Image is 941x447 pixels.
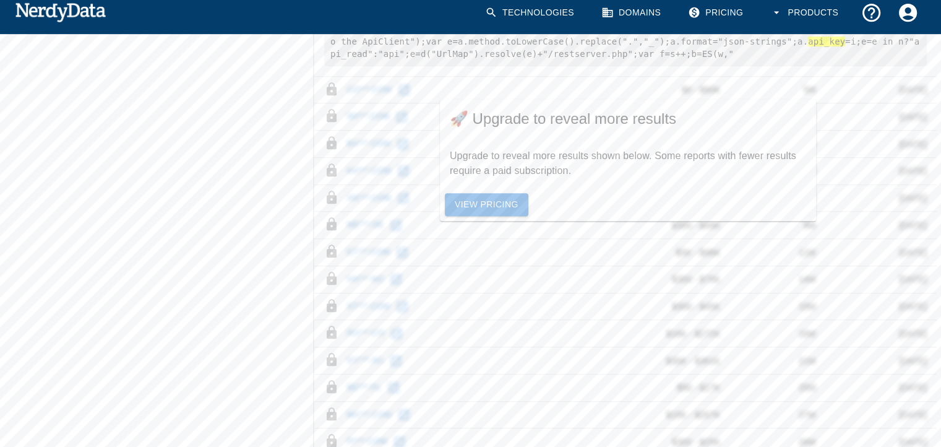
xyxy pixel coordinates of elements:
[808,37,845,46] hl: api_key
[445,193,528,216] a: View Pricing
[450,149,806,178] p: Upgrade to reveal more results shown below. Some reports with fewer results require a paid subscr...
[324,19,927,66] pre: o the ApiClient");var e=a.method.toLowerCase().replace(".","_");a.format="json-strings";a. =i;e=e...
[450,109,806,129] span: 🚀 Upgrade to reveal more results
